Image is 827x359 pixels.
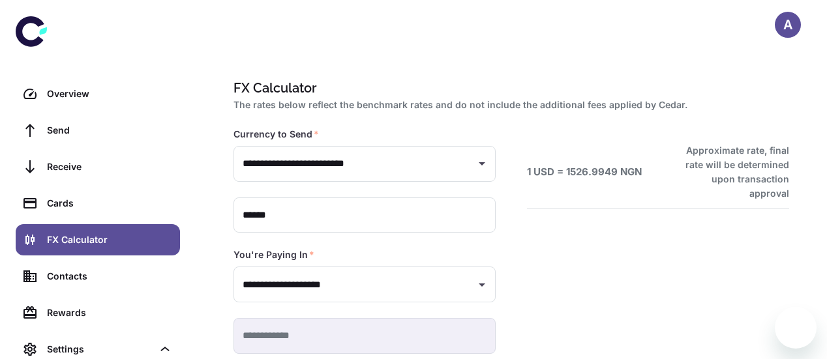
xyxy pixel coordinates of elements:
a: Cards [16,188,180,219]
label: You're Paying In [233,248,314,261]
label: Currency to Send [233,128,319,141]
h6: 1 USD = 1526.9949 NGN [527,165,642,180]
div: Send [47,123,172,137]
a: Overview [16,78,180,109]
h1: FX Calculator [233,78,784,98]
h6: Approximate rate, final rate will be determined upon transaction approval [671,143,789,201]
div: Settings [47,342,153,356]
a: Send [16,115,180,146]
div: Contacts [47,269,172,283]
a: Contacts [16,261,180,292]
a: Receive [16,151,180,182]
div: Overview [47,87,172,101]
a: Rewards [16,297,180,328]
div: Cards [47,196,172,210]
iframe: Button to launch messaging window [775,307,817,349]
div: Receive [47,160,172,174]
button: Open [473,276,491,294]
button: A [775,12,801,38]
div: Rewards [47,306,172,320]
div: FX Calculator [47,233,172,247]
a: FX Calculator [16,224,180,255]
button: Open [473,154,491,173]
